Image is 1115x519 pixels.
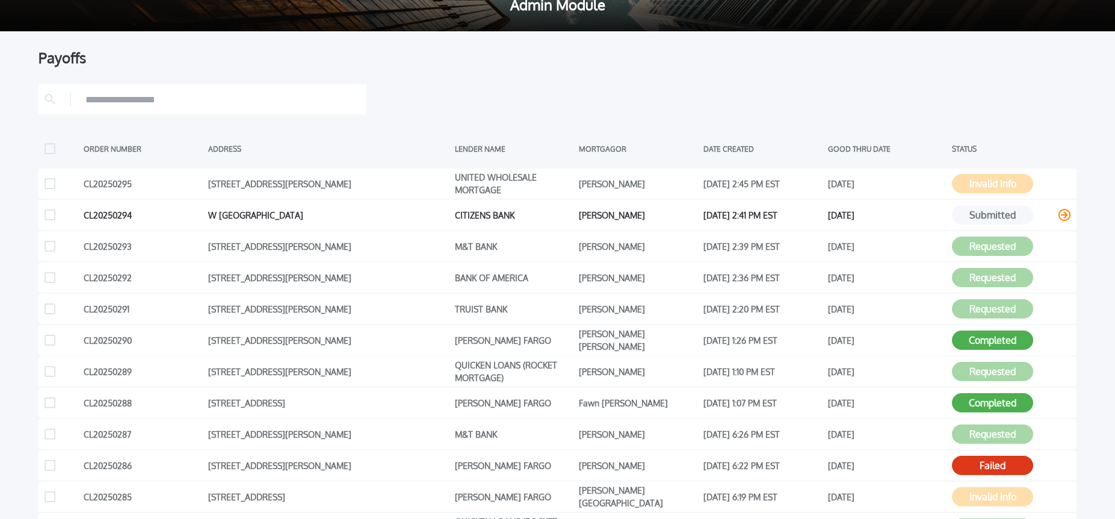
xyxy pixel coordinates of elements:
[84,362,202,381] div: CL20250289
[703,300,822,318] div: [DATE] 2:20 PM EST
[828,488,947,506] div: [DATE]
[579,331,697,349] div: [PERSON_NAME] [PERSON_NAME]
[84,237,202,255] div: CL20250293
[579,206,697,224] div: [PERSON_NAME]
[703,488,822,506] div: [DATE] 6:19 PM EST
[579,269,697,287] div: [PERSON_NAME]
[579,488,697,506] div: [PERSON_NAME][GEOGRAPHIC_DATA]
[208,237,449,255] div: [STREET_ADDRESS][PERSON_NAME]
[703,237,822,255] div: [DATE] 2:39 PM EST
[84,425,202,443] div: CL20250287
[703,394,822,412] div: [DATE] 1:07 PM EST
[703,331,822,349] div: [DATE] 1:26 PM EST
[455,425,573,443] div: M&T BANK
[828,237,947,255] div: [DATE]
[703,425,822,443] div: [DATE] 6:26 PM EST
[208,362,449,381] div: [STREET_ADDRESS][PERSON_NAME]
[455,362,573,381] div: QUICKEN LOANS (ROCKET MORTGAGE)
[703,456,822,474] div: [DATE] 6:22 PM EST
[208,425,449,443] div: [STREET_ADDRESS][PERSON_NAME]
[703,140,822,158] div: DATE CREATED
[208,140,449,158] div: ADDRESS
[828,425,947,443] div: [DATE]
[208,488,449,506] div: [STREET_ADDRESS]
[579,175,697,193] div: [PERSON_NAME]
[455,269,573,287] div: BANK OF AMERICA
[828,456,947,474] div: [DATE]
[455,456,573,474] div: [PERSON_NAME] FARGO
[455,394,573,412] div: [PERSON_NAME] FARGO
[703,206,822,224] div: [DATE] 2:41 PM EST
[455,175,573,193] div: UNITED WHOLESALE MORTGAGE
[952,174,1033,193] button: Invalid Info
[703,269,822,287] div: [DATE] 2:36 PM EST
[208,331,449,349] div: [STREET_ADDRESS][PERSON_NAME]
[39,51,1076,65] div: Payoffs
[579,140,697,158] div: MORTGAGOR
[579,394,697,412] div: Fawn [PERSON_NAME]
[828,175,947,193] div: [DATE]
[952,393,1033,412] button: Completed
[208,300,449,318] div: [STREET_ADDRESS][PERSON_NAME]
[84,140,202,158] div: ORDER NUMBER
[84,300,202,318] div: CL20250291
[455,206,573,224] div: CITIZENS BANK
[84,175,202,193] div: CL20250295
[455,488,573,506] div: [PERSON_NAME] FARGO
[84,269,202,287] div: CL20250292
[579,362,697,381] div: [PERSON_NAME]
[455,300,573,318] div: TRUIST BANK
[84,331,202,349] div: CL20250290
[952,362,1033,381] button: Requested
[952,140,1070,158] div: STATUS
[952,205,1033,225] button: Submitted
[84,394,202,412] div: CL20250288
[579,425,697,443] div: [PERSON_NAME]
[84,456,202,474] div: CL20250286
[828,362,947,381] div: [DATE]
[828,394,947,412] div: [DATE]
[828,300,947,318] div: [DATE]
[208,394,449,412] div: [STREET_ADDRESS]
[828,331,947,349] div: [DATE]
[828,269,947,287] div: [DATE]
[84,206,202,224] div: CL20250294
[952,456,1033,475] button: Failed
[952,237,1033,256] button: Requested
[455,140,573,158] div: LENDER NAME
[703,362,822,381] div: [DATE] 1:10 PM EST
[84,488,202,506] div: CL20250285
[579,237,697,255] div: [PERSON_NAME]
[208,206,449,224] div: W [GEOGRAPHIC_DATA]
[952,268,1033,287] button: Requested
[952,331,1033,350] button: Completed
[455,237,573,255] div: M&T BANK
[828,206,947,224] div: [DATE]
[952,487,1033,506] button: Invalid Info
[208,456,449,474] div: [STREET_ADDRESS][PERSON_NAME]
[828,140,947,158] div: GOOD THRU DATE
[952,424,1033,444] button: Requested
[208,269,449,287] div: [STREET_ADDRESS][PERSON_NAME]
[455,331,573,349] div: [PERSON_NAME] FARGO
[208,175,449,193] div: [STREET_ADDRESS][PERSON_NAME]
[703,175,822,193] div: [DATE] 2:45 PM EST
[579,456,697,474] div: [PERSON_NAME]
[579,300,697,318] div: [PERSON_NAME]
[952,299,1033,319] button: Requested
